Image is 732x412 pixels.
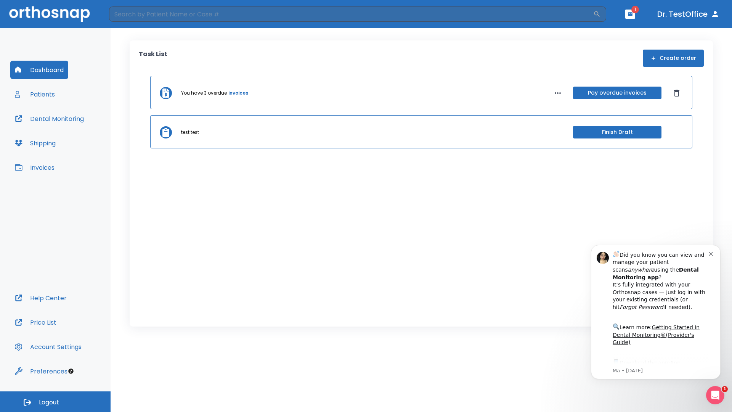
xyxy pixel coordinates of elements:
[9,6,90,22] img: Orthosnap
[706,386,724,404] iframe: Intercom live chat
[643,50,704,67] button: Create order
[10,338,86,356] button: Account Settings
[10,313,61,332] button: Price List
[181,90,227,97] p: You have 3 overdue
[33,134,129,141] p: Message from Ma, sent 2w ago
[181,129,199,136] p: test test
[10,158,59,177] button: Invoices
[631,6,639,13] span: 1
[10,85,59,103] button: Patients
[722,386,728,392] span: 1
[39,398,59,407] span: Logout
[10,134,60,152] button: Shipping
[67,368,74,375] div: Tooltip anchor
[33,124,129,163] div: Download the app: | ​ Let us know if you need help getting started!
[573,87,661,99] button: Pay overdue invoices
[33,126,101,140] a: App Store
[10,109,88,128] button: Dental Monitoring
[579,233,732,391] iframe: Intercom notifications message
[10,362,72,380] button: Preferences
[129,16,135,23] button: Dismiss notification
[671,87,683,99] button: Dismiss
[10,289,71,307] button: Help Center
[10,61,68,79] button: Dashboard
[228,90,248,97] a: invoices
[139,50,167,67] p: Task List
[654,7,723,21] button: Dr. TestOffice
[109,6,593,22] input: Search by Patient Name or Case #
[573,126,661,138] button: Finish Draft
